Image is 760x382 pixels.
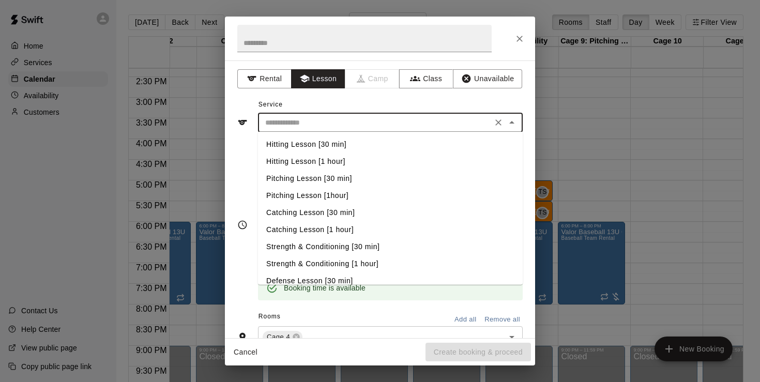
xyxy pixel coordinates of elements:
li: Catching Lesson [30 min] [258,204,523,221]
span: Rooms [259,313,281,320]
svg: Rooms [237,332,248,342]
li: Hitting Lesson [1 hour] [258,153,523,170]
span: Service [259,101,283,108]
span: Cage 4 [263,332,294,342]
li: Catching Lesson [1 hour] [258,221,523,238]
li: Strength & Conditioning [1 hour] [258,255,523,272]
li: Defense Lesson [30 min] [258,272,523,289]
li: Pitching Lesson [30 min] [258,170,523,187]
button: Clear [491,115,506,130]
li: Hitting Lesson [30 min] [258,136,523,153]
svg: Service [237,117,248,128]
button: Unavailable [453,69,522,88]
button: Remove all [482,312,523,328]
button: Open [505,330,519,344]
button: Close [505,115,519,130]
button: Class [399,69,453,88]
svg: Timing [237,220,248,230]
button: Cancel [229,343,262,362]
button: Lesson [291,69,345,88]
button: Rental [237,69,292,88]
span: Camps can only be created in the Services page [345,69,400,88]
li: Strength & Conditioning [30 min] [258,238,523,255]
li: Pitching Lesson [1hour] [258,187,523,204]
button: Close [510,29,529,48]
button: Add all [449,312,482,328]
div: Cage 4 [263,331,302,343]
div: Booking time is available [284,279,366,297]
